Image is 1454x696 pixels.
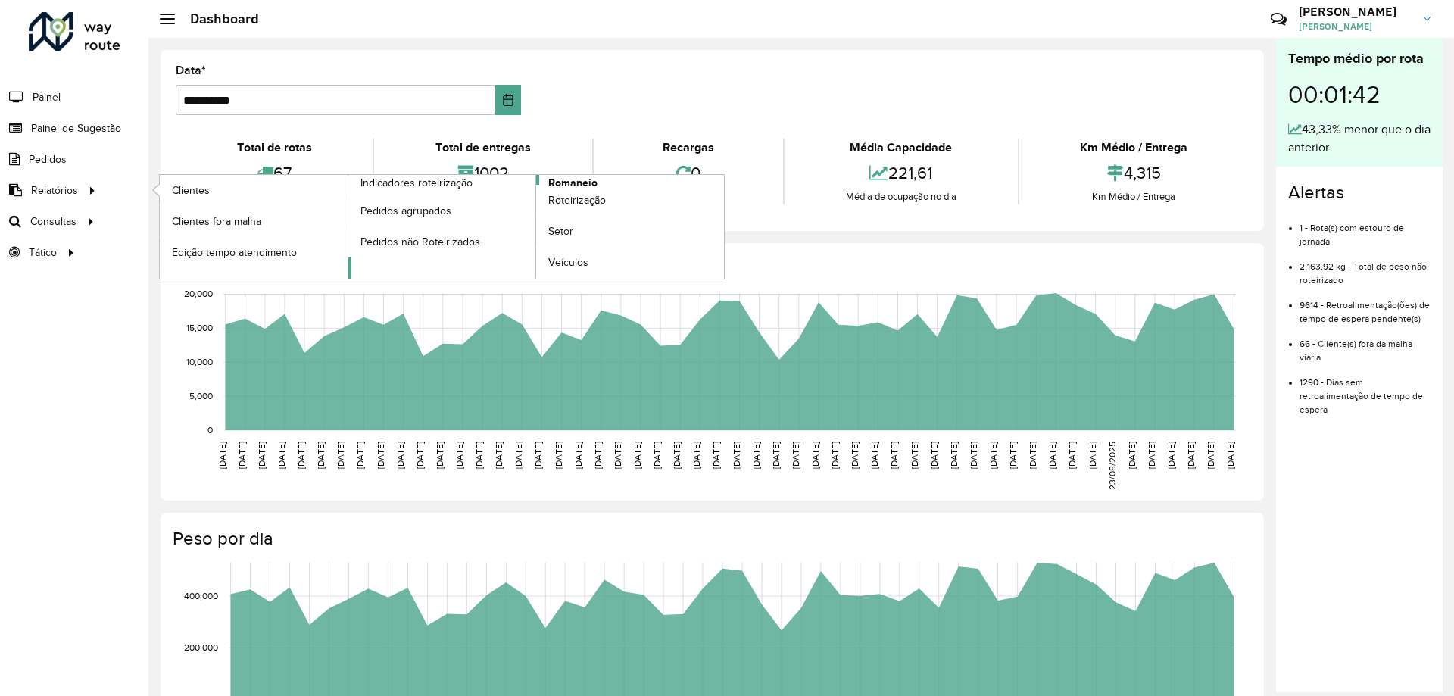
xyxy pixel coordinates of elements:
[316,442,326,469] text: [DATE]
[31,183,78,198] span: Relatórios
[415,442,425,469] text: [DATE]
[910,442,919,469] text: [DATE]
[810,442,820,469] text: [DATE]
[189,391,213,401] text: 5,000
[1067,442,1077,469] text: [DATE]
[598,139,779,157] div: Recargas
[474,442,484,469] text: [DATE]
[1288,120,1431,157] div: 43,33% menor que o dia anterior
[376,442,385,469] text: [DATE]
[573,442,583,469] text: [DATE]
[172,214,261,229] span: Clientes fora malha
[536,217,724,247] a: Setor
[988,442,998,469] text: [DATE]
[1087,442,1097,469] text: [DATE]
[207,425,213,435] text: 0
[160,175,348,205] a: Clientes
[1288,69,1431,120] div: 00:01:42
[652,442,662,469] text: [DATE]
[360,175,473,191] span: Indicadores roteirização
[29,151,67,167] span: Pedidos
[184,591,218,601] text: 400,000
[593,442,603,469] text: [DATE]
[850,442,860,469] text: [DATE]
[348,175,725,279] a: Romaneio
[788,157,1013,189] div: 221,61
[691,442,701,469] text: [DATE]
[29,245,57,261] span: Tático
[31,120,121,136] span: Painel de Sugestão
[378,157,588,189] div: 1002
[494,442,504,469] text: [DATE]
[632,442,642,469] text: [DATE]
[513,442,523,469] text: [DATE]
[348,226,536,257] a: Pedidos não Roteirizados
[395,442,405,469] text: [DATE]
[454,442,464,469] text: [DATE]
[1288,182,1431,204] h4: Alertas
[613,442,622,469] text: [DATE]
[296,442,306,469] text: [DATE]
[929,442,939,469] text: [DATE]
[548,223,573,239] span: Setor
[1262,3,1295,36] a: Contato Rápido
[949,442,959,469] text: [DATE]
[360,234,480,250] span: Pedidos não Roteirizados
[186,357,213,367] text: 10,000
[1166,442,1176,469] text: [DATE]
[276,442,286,469] text: [DATE]
[788,189,1013,204] div: Média de ocupação no dia
[771,442,781,469] text: [DATE]
[355,442,365,469] text: [DATE]
[536,186,724,216] a: Roteirização
[495,85,522,115] button: Choose Date
[360,203,451,219] span: Pedidos agrupados
[30,214,76,229] span: Consultas
[1300,364,1431,417] li: 1290 - Dias sem retroalimentação de tempo de espera
[1299,20,1412,33] span: [PERSON_NAME]
[172,245,297,261] span: Edição tempo atendimento
[217,442,227,469] text: [DATE]
[533,442,543,469] text: [DATE]
[830,442,840,469] text: [DATE]
[869,442,879,469] text: [DATE]
[172,183,210,198] span: Clientes
[33,89,61,105] span: Painel
[889,442,899,469] text: [DATE]
[1299,5,1412,19] h3: [PERSON_NAME]
[179,157,369,189] div: 67
[175,11,259,27] h2: Dashboard
[969,442,978,469] text: [DATE]
[173,528,1249,550] h4: Peso por dia
[1288,48,1431,69] div: Tempo médio por rota
[335,442,345,469] text: [DATE]
[257,442,267,469] text: [DATE]
[1107,442,1117,490] text: 23/08/2025
[1008,442,1018,469] text: [DATE]
[378,139,588,157] div: Total de entregas
[160,175,536,279] a: Indicadores roteirização
[1300,210,1431,248] li: 1 - Rota(s) com estouro de jornada
[1186,442,1196,469] text: [DATE]
[184,289,213,299] text: 20,000
[1023,189,1245,204] div: Km Médio / Entrega
[160,237,348,267] a: Edição tempo atendimento
[548,254,588,270] span: Veículos
[598,157,779,189] div: 0
[1300,248,1431,287] li: 2.163,92 kg - Total de peso não roteirizado
[348,195,536,226] a: Pedidos agrupados
[732,442,741,469] text: [DATE]
[435,442,445,469] text: [DATE]
[751,442,761,469] text: [DATE]
[1028,442,1037,469] text: [DATE]
[711,442,721,469] text: [DATE]
[237,442,247,469] text: [DATE]
[1023,157,1245,189] div: 4,315
[176,61,206,80] label: Data
[160,206,348,236] a: Clientes fora malha
[791,442,800,469] text: [DATE]
[184,643,218,653] text: 200,000
[1225,442,1235,469] text: [DATE]
[186,323,213,332] text: 15,000
[1147,442,1156,469] text: [DATE]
